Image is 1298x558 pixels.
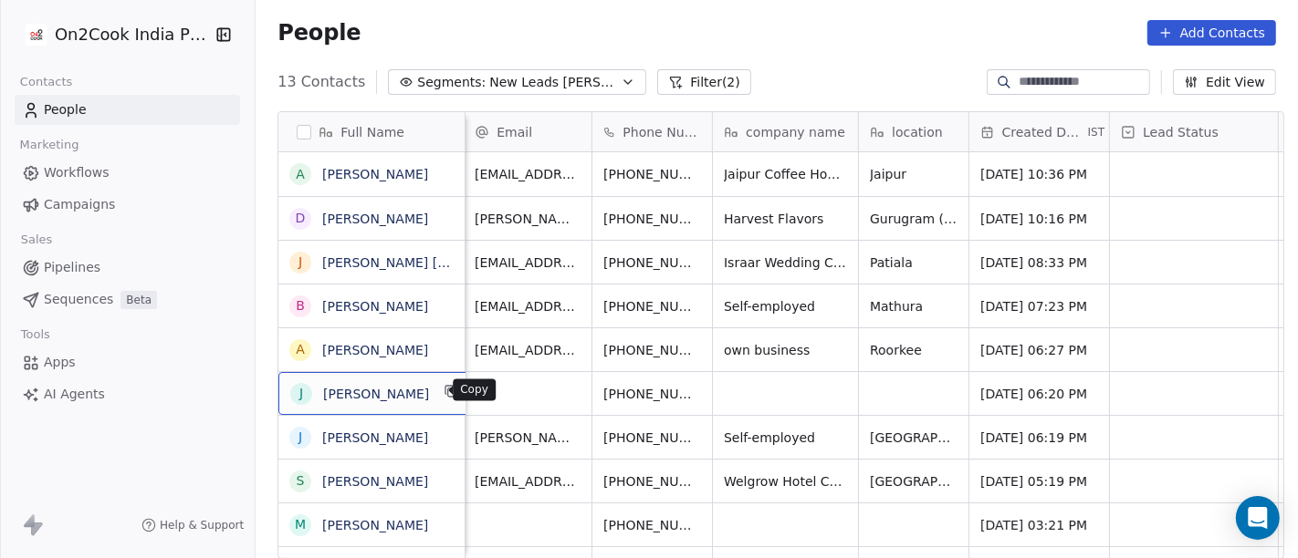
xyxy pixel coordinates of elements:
[464,112,591,151] div: Email
[1147,20,1276,46] button: Add Contacts
[277,71,365,93] span: 13 Contacts
[13,321,58,348] span: Tools
[1002,123,1084,141] span: Created Date
[489,73,617,92] span: New Leads [PERSON_NAME]
[296,296,305,315] div: B
[870,472,958,491] span: [GEOGRAPHIC_DATA](NCR)
[12,68,80,96] span: Contacts
[603,516,701,534] span: [PHONE_NUMBER]
[724,165,847,183] span: Jaipur Coffee House
[724,253,847,272] span: Israar Wedding Cinema
[15,95,240,125] a: People
[980,429,1098,447] span: [DATE] 06:19 PM
[475,341,581,359] span: [EMAIL_ADDRESS][DOMAIN_NAME]
[44,195,115,214] span: Campaigns
[603,341,701,359] span: [PHONE_NUMBER]
[969,112,1109,151] div: Created DateIST
[277,19,361,46] span: People
[44,100,87,119] span: People
[15,284,240,315] a: SequencesBeta
[657,69,751,95] button: Filter(2)
[623,123,701,141] span: Phone Number
[475,297,581,315] span: [EMAIL_ADDRESS][DOMAIN_NAME]
[870,429,958,447] span: [GEOGRAPHIC_DATA]
[475,210,581,228] span: [PERSON_NAME][EMAIL_ADDRESS][PERSON_NAME][DOMAIN_NAME]
[1143,123,1219,141] span: Lead Status
[322,474,428,489] a: [PERSON_NAME]
[322,167,428,181] a: [PERSON_NAME]
[44,290,113,309] span: Sequences
[297,471,305,491] div: S
[603,297,701,315] span: [PHONE_NUMBER]
[160,518,244,532] span: Help & Support
[15,190,240,220] a: Campaigns
[859,112,968,151] div: location
[26,24,47,46] img: on2cook%20logo-04%20copy.jpg
[322,299,428,314] a: [PERSON_NAME]
[980,253,1098,272] span: [DATE] 08:33 PM
[323,387,429,401] a: [PERSON_NAME]
[724,297,847,315] span: Self-employed
[322,430,428,445] a: [PERSON_NAME]
[44,163,110,182] span: Workflows
[15,379,240,409] a: AI Agents
[141,518,244,532] a: Help & Support
[870,253,958,272] span: Patiala
[15,347,240,377] a: Apps
[460,383,488,398] p: Copy
[22,19,202,50] button: On2Cook India Pvt. Ltd.
[297,165,306,184] div: A
[603,472,701,491] span: [PHONE_NUMBER]
[44,385,105,404] span: AI Agents
[1110,112,1278,151] div: Lead Status
[1236,496,1280,540] div: Open Intercom Messenger
[980,165,1098,183] span: [DATE] 10:36 PM
[295,515,306,534] div: m
[44,353,76,372] span: Apps
[713,112,858,151] div: company name
[497,123,532,141] span: Email
[724,429,847,447] span: Self-employed
[603,210,701,228] span: [PHONE_NUMBER]
[299,384,303,403] div: J
[1173,69,1276,95] button: Edit View
[340,123,404,141] span: Full Name
[15,158,240,188] a: Workflows
[322,518,428,532] a: [PERSON_NAME]
[297,340,306,359] div: A
[870,210,958,228] span: Gurugram ([GEOGRAPHIC_DATA])
[746,123,845,141] span: company name
[603,429,701,447] span: [PHONE_NUMBER]
[980,472,1098,491] span: [DATE] 05:19 PM
[870,165,958,183] span: Jaipur
[120,291,157,309] span: Beta
[980,385,1098,403] span: [DATE] 06:20 PM
[15,253,240,283] a: Pipelines
[724,472,847,491] span: Welgrow Hotel Concepts Pvt Ltd
[12,131,87,159] span: Marketing
[13,226,60,253] span: Sales
[724,341,847,359] span: own business
[980,516,1098,534] span: [DATE] 03:21 PM
[724,210,847,228] span: Harvest Flavors
[1088,125,1105,139] span: IST
[55,23,210,46] span: On2Cook India Pvt. Ltd.
[475,165,581,183] span: [EMAIL_ADDRESS][DOMAIN_NAME]
[278,112,465,151] div: Full Name
[870,341,958,359] span: Roorkee
[592,112,712,151] div: Phone Number
[298,253,302,272] div: J
[296,209,306,228] div: D
[603,385,701,403] span: [PHONE_NUMBER]
[44,258,100,277] span: Pipelines
[870,297,958,315] span: Mathura
[475,472,581,491] span: [EMAIL_ADDRESS][DOMAIN_NAME]
[322,255,539,270] a: [PERSON_NAME] [PERSON_NAME]
[475,429,581,447] span: [PERSON_NAME][EMAIL_ADDRESS][DOMAIN_NAME]
[322,212,428,226] a: [PERSON_NAME]
[298,428,302,447] div: J
[892,123,943,141] span: location
[980,297,1098,315] span: [DATE] 07:23 PM
[417,73,486,92] span: Segments:
[603,165,701,183] span: [PHONE_NUMBER]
